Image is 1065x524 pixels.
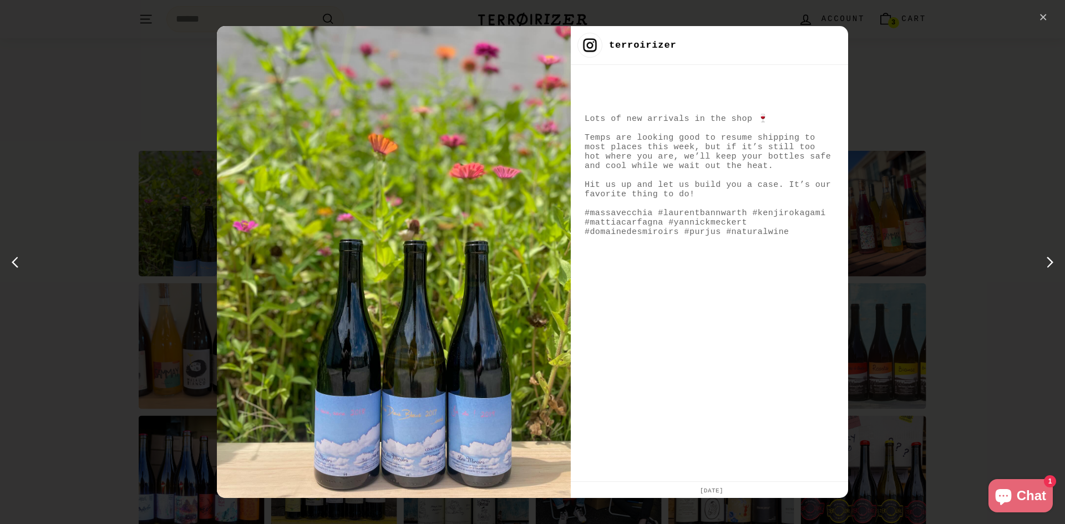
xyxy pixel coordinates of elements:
[217,26,848,498] div: Instagram post details
[609,39,677,52] div: terroirizer
[1039,253,1057,271] div: next post
[609,39,677,52] a: Opens @terroirizer Instagram profile on a new window
[696,487,723,494] span: [DATE]
[585,113,834,237] div: Lots of new arrivals in the shop 🍷 Temps are looking good to resume shipping to most places this ...
[8,253,26,271] div: previous post
[985,479,1056,515] inbox-online-store-chat: Shopify online store chat
[1035,9,1052,26] div: close button
[577,33,602,58] img: Instagram profile picture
